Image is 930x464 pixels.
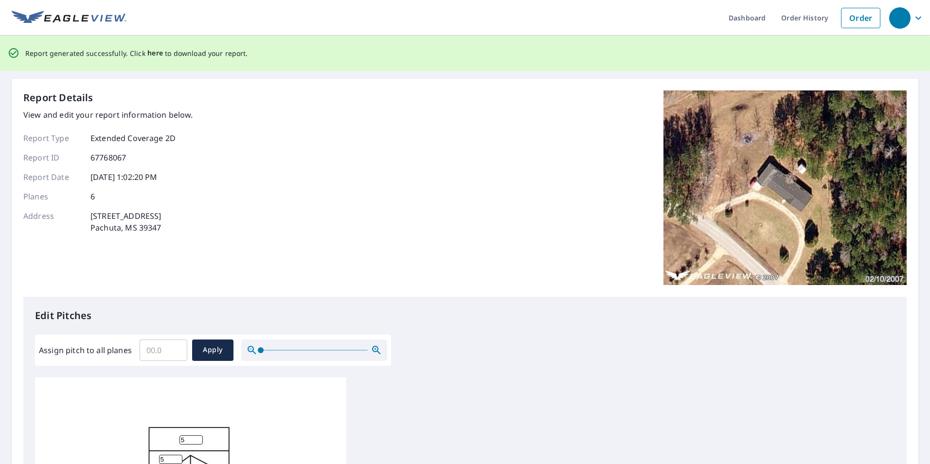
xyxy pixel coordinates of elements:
[25,47,248,59] p: Report generated successfully. Click to download your report.
[35,308,895,323] p: Edit Pitches
[663,90,907,285] img: Top image
[23,132,82,144] p: Report Type
[90,171,158,183] p: [DATE] 1:02:20 PM
[23,191,82,202] p: Planes
[23,210,82,233] p: Address
[147,47,163,59] button: here
[90,132,176,144] p: Extended Coverage 2D
[140,337,187,364] input: 00.0
[23,109,193,121] p: View and edit your report information below.
[39,344,132,356] label: Assign pitch to all planes
[23,171,82,183] p: Report Date
[90,152,126,163] p: 67768067
[12,11,126,25] img: EV Logo
[841,8,880,28] a: Order
[23,152,82,163] p: Report ID
[90,191,95,202] p: 6
[23,90,93,105] p: Report Details
[192,339,233,361] button: Apply
[200,344,226,356] span: Apply
[90,210,161,233] p: [STREET_ADDRESS] Pachuta, MS 39347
